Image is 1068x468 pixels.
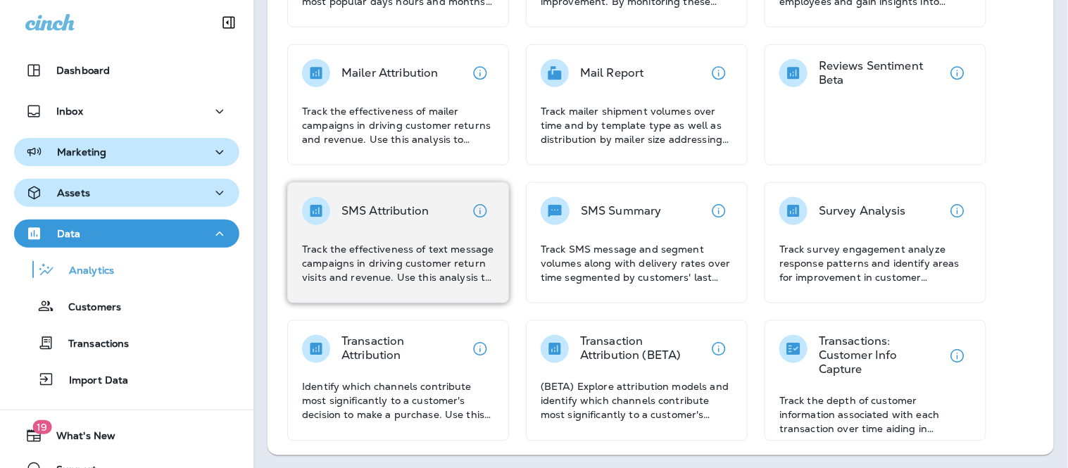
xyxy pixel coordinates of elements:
[302,242,494,284] p: Track the effectiveness of text message campaigns in driving customer return visits and revenue. ...
[14,56,239,84] button: Dashboard
[57,146,106,158] p: Marketing
[580,335,705,363] p: Transaction Attribution (BETA)
[302,380,494,422] p: Identify which channels contribute most significantly to a customer's decision to make a purchase...
[14,179,239,207] button: Assets
[14,97,239,125] button: Inbox
[209,8,249,37] button: Collapse Sidebar
[466,335,494,363] button: View details
[541,380,733,422] p: (BETA) Explore attribution models and identify which channels contribute most significantly to a ...
[14,138,239,166] button: Marketing
[56,106,83,117] p: Inbox
[42,430,115,447] span: What's New
[541,104,733,146] p: Track mailer shipment volumes over time and by template type as well as distribution by mailer si...
[341,66,439,80] p: Mailer Attribution
[54,338,130,351] p: Transactions
[56,65,110,76] p: Dashboard
[943,342,972,370] button: View details
[55,265,114,278] p: Analytics
[779,242,972,284] p: Track survey engagement analyze response patterns and identify areas for improvement in customer ...
[14,328,239,358] button: Transactions
[943,197,972,225] button: View details
[341,204,429,218] p: SMS Attribution
[466,197,494,225] button: View details
[57,228,81,239] p: Data
[581,204,662,218] p: SMS Summary
[14,220,239,248] button: Data
[541,242,733,284] p: Track SMS message and segment volumes along with delivery rates over time segmented by customers'...
[55,374,129,388] p: Import Data
[57,187,90,198] p: Assets
[32,420,51,434] span: 19
[14,422,239,450] button: 19What's New
[580,66,644,80] p: Mail Report
[341,335,466,363] p: Transaction Attribution
[302,104,494,146] p: Track the effectiveness of mailer campaigns in driving customer returns and revenue. Use this ana...
[705,59,733,87] button: View details
[14,365,239,394] button: Import Data
[819,59,943,87] p: Reviews Sentiment Beta
[705,335,733,363] button: View details
[14,291,239,321] button: Customers
[14,255,239,284] button: Analytics
[705,197,733,225] button: View details
[819,335,943,377] p: Transactions: Customer Info Capture
[779,394,972,436] p: Track the depth of customer information associated with each transaction over time aiding in asse...
[819,204,906,218] p: Survey Analysis
[466,59,494,87] button: View details
[54,301,121,315] p: Customers
[943,59,972,87] button: View details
